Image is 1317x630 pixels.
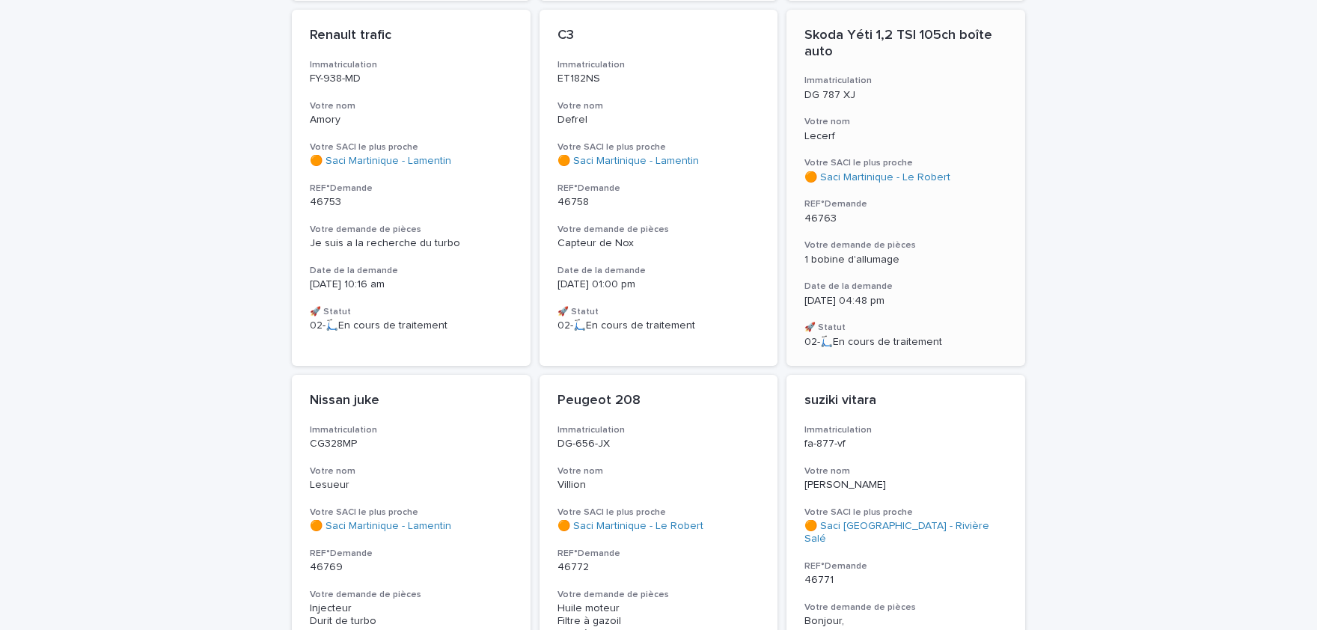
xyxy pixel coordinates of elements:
p: ET182NS [557,73,760,85]
p: [DATE] 10:16 am [310,278,513,291]
p: [PERSON_NAME] [804,479,1007,492]
p: CG328MP [310,438,513,450]
h3: Votre nom [804,116,1007,128]
p: 02-🛴En cours de traitement [310,319,513,332]
a: 🟠 Saci [GEOGRAPHIC_DATA] - Rivière Salé [804,520,1007,545]
span: Injecteur Durit de turbo [310,603,376,626]
h3: Date de la demande [557,265,760,277]
p: DG 787 XJ [804,89,1007,102]
p: DG-656-JX [557,438,760,450]
p: C3 [557,28,760,44]
h3: Votre SACI le plus proche [804,157,1007,169]
p: FY-938-MD [310,73,513,85]
h3: Votre SACI le plus proche [557,141,760,153]
h3: 🚀 Statut [310,306,513,318]
h3: Date de la demande [804,281,1007,293]
p: Defrel [557,114,760,126]
p: 46763 [804,212,1007,225]
h3: REF°Demande [557,548,760,560]
h3: Immatriculation [804,75,1007,87]
p: [DATE] 04:48 pm [804,295,1007,308]
a: 🟠 Saci Martinique - Le Robert [557,520,703,533]
span: Je suis a la recherche du turbo [310,238,460,248]
span: 1 bobine d'allumage [804,254,899,265]
h3: Votre nom [557,100,760,112]
h3: Votre demande de pièces [557,589,760,601]
h3: Immatriculation [557,424,760,436]
span: Capteur de Nox [557,238,634,248]
h3: Immatriculation [310,424,513,436]
h3: Votre demande de pièces [310,224,513,236]
h3: 🚀 Statut [804,322,1007,334]
h3: Votre nom [804,465,1007,477]
h3: Votre nom [557,465,760,477]
h3: Immatriculation [557,59,760,71]
a: C3ImmatriculationET182NSVotre nomDefrelVotre SACI le plus proche🟠 Saci Martinique - Lamentin REF°... [540,10,778,366]
a: 🟠 Saci Martinique - Lamentin [310,520,451,533]
p: Lesueur [310,479,513,492]
h3: REF°Demande [557,183,760,195]
h3: Votre demande de pièces [557,224,760,236]
a: 🟠 Saci Martinique - Le Robert [804,171,950,184]
h3: Votre demande de pièces [804,602,1007,614]
p: suziki vitara [804,393,1007,409]
h3: Immatriculation [310,59,513,71]
h3: Votre SACI le plus proche [804,507,1007,519]
a: 🟠 Saci Martinique - Lamentin [310,155,451,168]
a: 🟠 Saci Martinique - Lamentin [557,155,699,168]
p: Peugeot 208 [557,393,760,409]
a: Renault traficImmatriculationFY-938-MDVotre nomAmoryVotre SACI le plus proche🟠 Saci Martinique - ... [292,10,531,366]
p: fa-877-vf [804,438,1007,450]
p: Skoda Yéti 1,2 TSI 105ch boîte auto [804,28,1007,60]
h3: Votre SACI le plus proche [310,507,513,519]
p: 02-🛴En cours de traitement [557,319,760,332]
h3: 🚀 Statut [557,306,760,318]
p: 46771 [804,574,1007,587]
h3: Votre nom [310,100,513,112]
p: 46769 [310,561,513,574]
p: 02-🛴En cours de traitement [804,336,1007,349]
h3: Immatriculation [804,424,1007,436]
p: Villion [557,479,760,492]
p: 46772 [557,561,760,574]
a: Skoda Yéti 1,2 TSI 105ch boîte autoImmatriculationDG 787 XJVotre nomLecerfVotre SACI le plus proc... [786,10,1025,366]
p: 46758 [557,196,760,209]
h3: Votre demande de pièces [804,239,1007,251]
h3: Votre SACI le plus proche [557,507,760,519]
h3: Votre nom [310,465,513,477]
p: Amory [310,114,513,126]
p: Renault trafic [310,28,513,44]
h3: Votre demande de pièces [310,589,513,601]
p: Nissan juke [310,393,513,409]
h3: REF°Demande [310,548,513,560]
p: 46753 [310,196,513,209]
p: [DATE] 01:00 pm [557,278,760,291]
h3: REF°Demande [804,560,1007,572]
p: Lecerf [804,130,1007,143]
h3: Date de la demande [310,265,513,277]
h3: Votre SACI le plus proche [310,141,513,153]
h3: REF°Demande [804,198,1007,210]
h3: REF°Demande [310,183,513,195]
